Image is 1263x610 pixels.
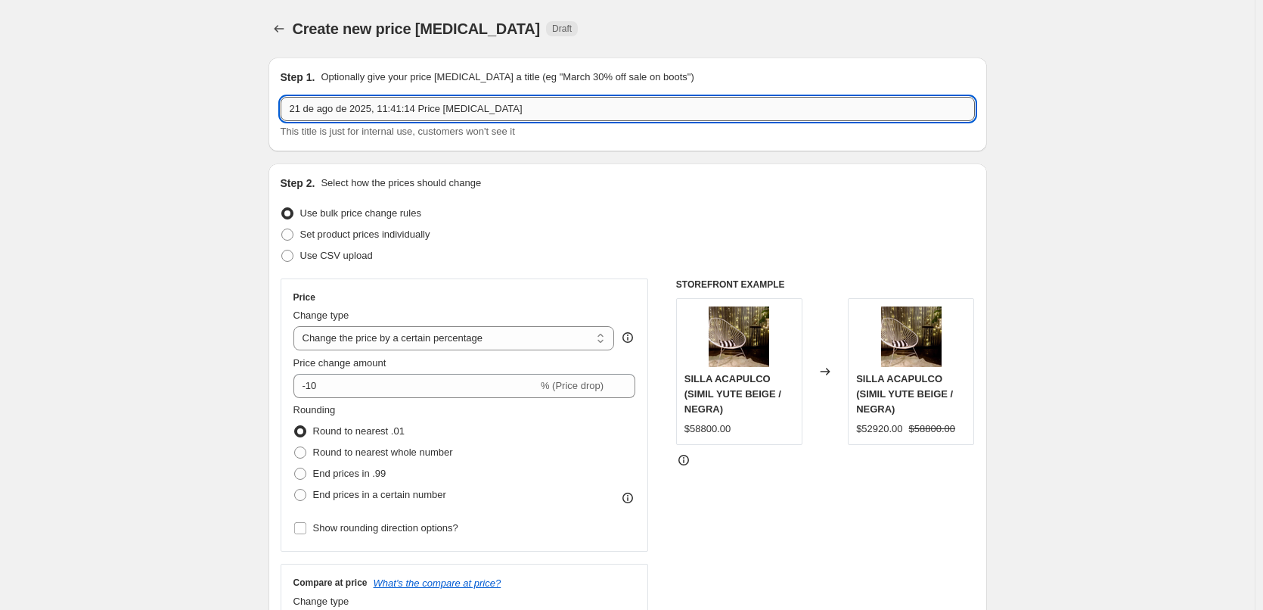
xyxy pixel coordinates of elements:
[676,279,975,291] h6: STOREFRONT EXAMPLE
[293,596,349,607] span: Change type
[300,229,430,240] span: Set product prices individually
[313,425,405,437] span: Round to nearest .01
[300,250,373,261] span: Use CSV upload
[321,70,694,85] p: Optionally give your price [MEDICAL_DATA] a title (eg "March 30% off sale on boots")
[374,577,501,589] button: What's the compare at price?
[684,422,731,437] div: $58800.00
[313,522,458,534] span: Show rounding direction options?
[300,207,421,219] span: Use bulk price change rules
[313,468,386,479] span: End prices in .99
[541,380,604,391] span: % (Price drop)
[909,422,955,437] strike: $58800.00
[293,577,368,589] h3: Compare at price
[281,176,315,191] h2: Step 2.
[552,23,572,35] span: Draft
[620,330,635,345] div: help
[684,373,781,415] span: SILLA ACAPULCO (SIMIL YUTE BEIGE / NEGRA)
[313,489,446,500] span: End prices in a certain number
[281,126,515,137] span: This title is just for internal use, customers won't see it
[313,447,453,458] span: Round to nearest whole number
[856,422,902,437] div: $52920.00
[293,404,336,415] span: Rounding
[321,176,481,191] p: Select how the prices should change
[856,373,953,415] span: SILLA ACAPULCO (SIMIL YUTE BEIGE / NEGRA)
[293,20,541,37] span: Create new price [MEDICAL_DATA]
[293,291,315,303] h3: Price
[293,374,538,398] input: -15
[268,18,290,39] button: Price change jobs
[881,307,942,367] img: SILLAACAPULCO3_80x.png
[293,310,349,321] span: Change type
[293,357,386,369] span: Price change amount
[281,70,315,85] h2: Step 1.
[709,307,769,367] img: SILLAACAPULCO3_80x.png
[281,97,975,121] input: 30% off holiday sale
